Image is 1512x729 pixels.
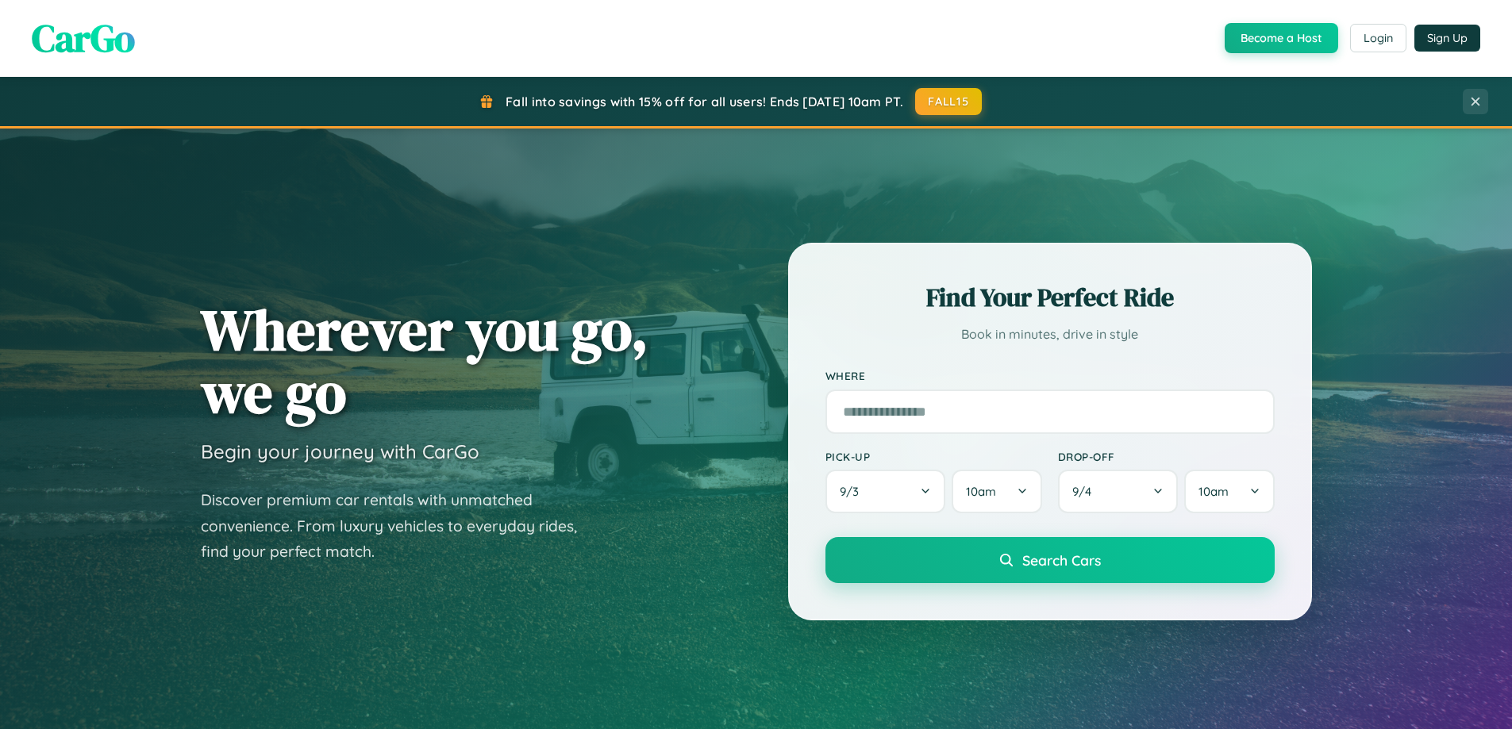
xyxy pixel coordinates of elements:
[32,12,135,64] span: CarGo
[1184,470,1274,513] button: 10am
[952,470,1041,513] button: 10am
[915,88,982,115] button: FALL15
[1414,25,1480,52] button: Sign Up
[1058,470,1179,513] button: 9/4
[1198,484,1229,499] span: 10am
[825,370,1275,383] label: Where
[825,323,1275,346] p: Book in minutes, drive in style
[840,484,867,499] span: 9 / 3
[1225,23,1338,53] button: Become a Host
[825,470,946,513] button: 9/3
[201,298,648,424] h1: Wherever you go, we go
[825,537,1275,583] button: Search Cars
[1058,450,1275,463] label: Drop-off
[1022,551,1101,569] span: Search Cars
[825,280,1275,315] h2: Find Your Perfect Ride
[201,487,598,565] p: Discover premium car rentals with unmatched convenience. From luxury vehicles to everyday rides, ...
[1350,24,1406,52] button: Login
[201,439,479,463] h3: Begin your journey with CarGo
[825,450,1042,463] label: Pick-up
[506,94,903,109] span: Fall into savings with 15% off for all users! Ends [DATE] 10am PT.
[966,484,996,499] span: 10am
[1072,484,1099,499] span: 9 / 4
